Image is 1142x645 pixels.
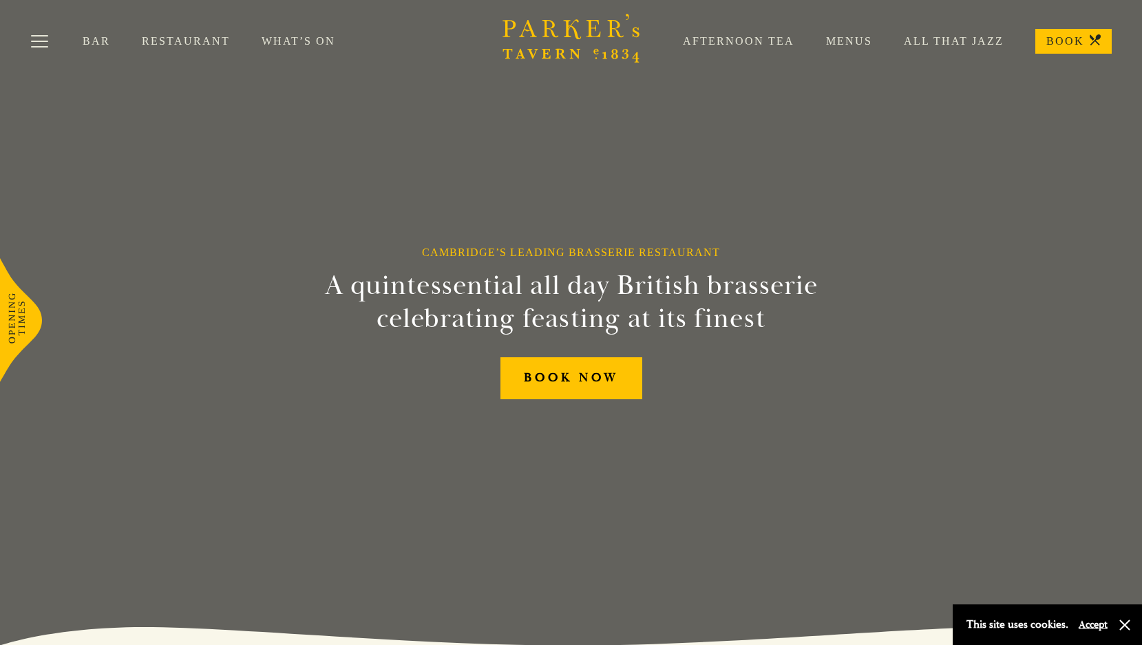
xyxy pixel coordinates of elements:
h2: A quintessential all day British brasserie celebrating feasting at its finest [257,269,885,335]
button: Close and accept [1118,618,1132,632]
p: This site uses cookies. [966,615,1068,635]
a: BOOK NOW [500,357,642,399]
button: Accept [1079,618,1108,631]
h1: Cambridge’s Leading Brasserie Restaurant [422,246,720,259]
